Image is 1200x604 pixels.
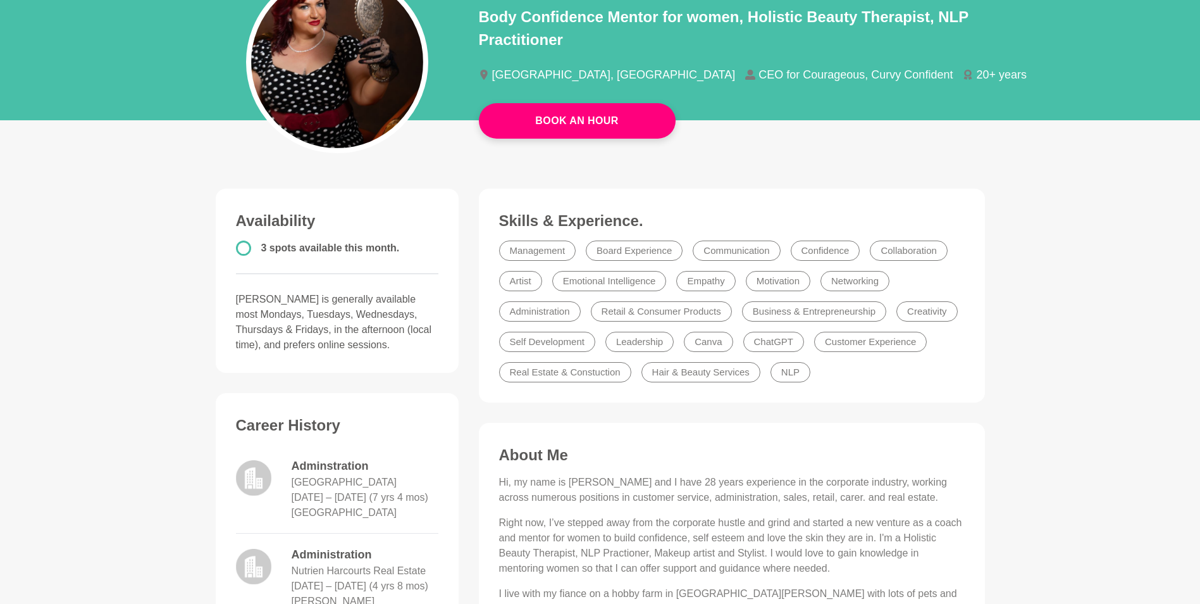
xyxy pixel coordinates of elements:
[236,416,438,435] h3: Career History
[292,581,428,591] time: [DATE] – [DATE] (4 yrs 8 mos)
[292,458,438,475] dd: Adminstration
[292,475,397,490] dd: [GEOGRAPHIC_DATA]
[292,563,426,579] dd: Nutrien Harcourts Real Estate
[499,515,965,576] p: Right now, I’ve stepped away from the corporate hustle and grind and started a new venture as a c...
[292,579,428,594] dd: Feb 2020 – Oct 2024 (4 yrs 8 mos)
[745,69,963,80] li: CEO for Courageous, Curvy Confident
[499,211,965,230] h3: Skills & Experience.
[292,492,428,503] time: [DATE] – [DATE] (7 yrs 4 mos)
[499,475,965,505] p: Hi, my name is [PERSON_NAME] and I have 28 years experience in the corporate industry, working ac...
[292,505,397,520] dd: [GEOGRAPHIC_DATA]
[499,446,965,465] h3: About Me
[236,460,271,496] img: logo
[479,103,676,139] a: Book An Hour
[292,490,428,505] dd: Aug 2010 – Nov 2017 (7 yrs 4 mos)
[261,242,400,253] span: 3 spots available this month.
[292,546,438,563] dd: Administration
[236,549,271,584] img: logo
[963,69,1037,80] li: 20+ years
[236,292,438,353] p: [PERSON_NAME] is generally available most Mondays, Tuesdays, Wednesdays, Thursdays & Fridays, in ...
[479,6,985,51] p: Body Confidence Mentor for women, Holistic Beauty Therapist, NLP Practitioner
[479,69,746,80] li: [GEOGRAPHIC_DATA], [GEOGRAPHIC_DATA]
[236,211,438,230] h3: Availability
